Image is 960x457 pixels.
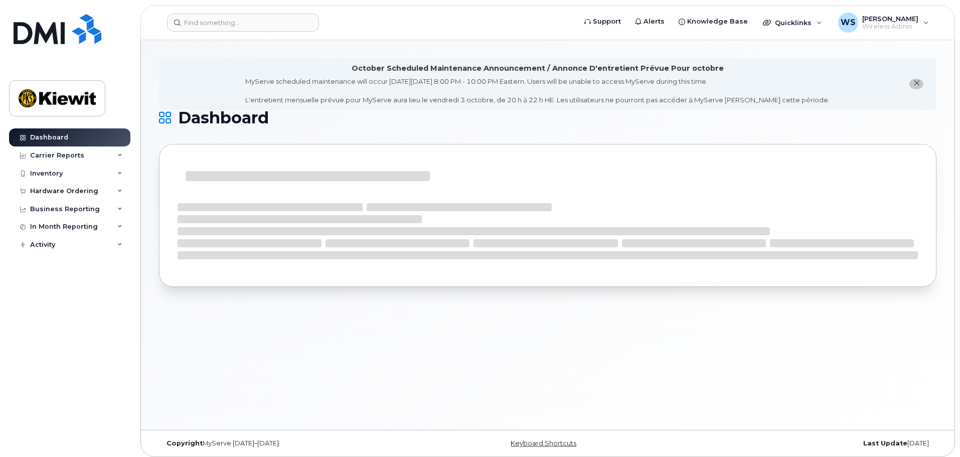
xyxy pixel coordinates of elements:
[159,439,418,447] div: MyServe [DATE]–[DATE]
[245,77,830,105] div: MyServe scheduled maintenance will occur [DATE][DATE] 8:00 PM - 10:00 PM Eastern. Users will be u...
[863,439,907,447] strong: Last Update
[909,79,923,89] button: close notification
[167,439,203,447] strong: Copyright
[352,63,724,74] div: October Scheduled Maintenance Announcement / Annonce D'entretient Prévue Pour octobre
[178,110,269,125] span: Dashboard
[511,439,576,447] a: Keyboard Shortcuts
[677,439,936,447] div: [DATE]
